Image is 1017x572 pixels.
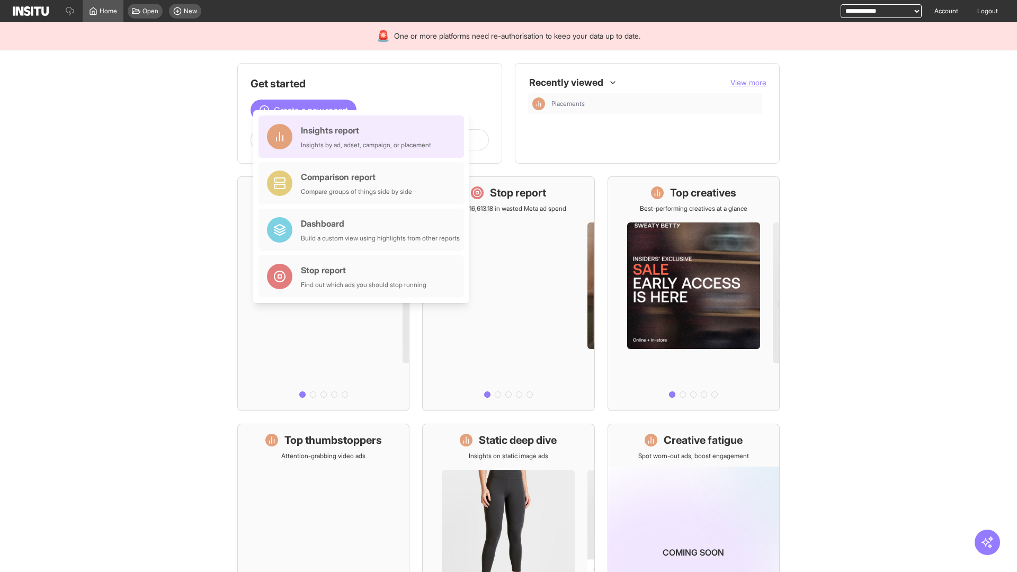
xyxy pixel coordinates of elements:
span: Open [142,7,158,15]
p: Save £16,613.18 in wasted Meta ad spend [450,204,566,213]
h1: Top creatives [670,185,736,200]
span: Create a new report [274,104,348,117]
div: Compare groups of things side by side [301,187,412,196]
h1: Top thumbstoppers [284,433,382,448]
div: Stop report [301,264,426,276]
h1: Stop report [490,185,546,200]
a: What's live nowSee all active ads instantly [237,176,409,411]
span: New [184,7,197,15]
div: Dashboard [301,217,460,230]
a: Stop reportSave £16,613.18 in wasted Meta ad spend [422,176,594,411]
div: Build a custom view using highlights from other reports [301,234,460,243]
span: One or more platforms need re-authorisation to keep your data up to date. [394,31,640,41]
h1: Get started [251,76,489,91]
div: Insights [532,97,545,110]
span: Home [100,7,117,15]
img: Logo [13,6,49,16]
span: Placements [551,100,758,108]
div: Find out which ads you should stop running [301,281,426,289]
h1: Static deep dive [479,433,557,448]
div: Comparison report [301,171,412,183]
p: Attention-grabbing video ads [281,452,365,460]
p: Insights on static image ads [469,452,548,460]
button: Create a new report [251,100,356,121]
div: 🚨 [377,29,390,43]
span: Placements [551,100,585,108]
a: Top creativesBest-performing creatives at a glance [608,176,780,411]
button: View more [730,77,766,88]
div: Insights report [301,124,431,137]
p: Best-performing creatives at a glance [640,204,747,213]
span: View more [730,78,766,87]
div: Insights by ad, adset, campaign, or placement [301,141,431,149]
